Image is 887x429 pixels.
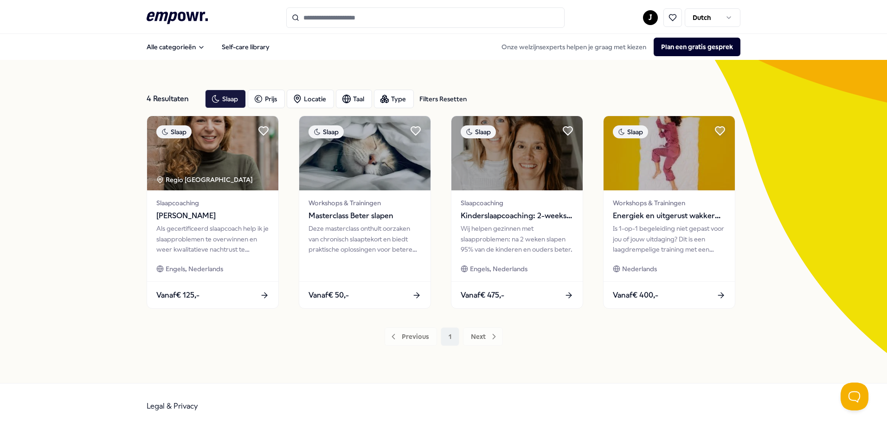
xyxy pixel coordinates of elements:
span: Slaapcoaching [461,198,573,208]
span: Vanaf € 475,- [461,289,504,301]
span: Slaapcoaching [156,198,269,208]
span: [PERSON_NAME] [156,210,269,222]
span: Engels, Nederlands [470,264,527,274]
span: Vanaf € 125,- [156,289,199,301]
button: Slaap [205,90,246,108]
button: Plan een gratis gesprek [654,38,740,56]
img: package image [451,116,583,190]
a: package imageSlaapWorkshops & TrainingenEnergiek en uitgerust wakker wordenIs 1-op-1 begeleiding ... [603,116,735,309]
div: Slaap [461,125,496,138]
button: Taal [336,90,372,108]
nav: Main [139,38,277,56]
a: package imageSlaapWorkshops & TrainingenMasterclass Beter slapenDeze masterclass onthult oorzaken... [299,116,431,309]
img: package image [147,116,278,190]
a: Legal & Privacy [147,402,198,410]
span: Energiek en uitgerust wakker worden [613,210,726,222]
div: Deze masterclass onthult oorzaken van chronisch slaaptekort en biedt praktische oplossingen voor ... [309,223,421,254]
button: Type [374,90,414,108]
a: Self-care library [214,38,277,56]
div: Filters Resetten [419,94,467,104]
img: package image [604,116,735,190]
span: Kinderslaapcoaching: 2-weekse slaapcoach trajecten [461,210,573,222]
div: Slaap [309,125,344,138]
span: Vanaf € 400,- [613,289,658,301]
button: Locatie [287,90,334,108]
iframe: Help Scout Beacon - Open [841,383,868,410]
div: Slaap [613,125,648,138]
a: package imageSlaapSlaapcoachingKinderslaapcoaching: 2-weekse slaapcoach trajectenWij helpen gezin... [451,116,583,309]
input: Search for products, categories or subcategories [286,7,565,28]
span: Engels, Nederlands [166,264,223,274]
div: Wij helpen gezinnen met slaapproblemen: na 2 weken slapen 95% van de kinderen en ouders beter. [461,223,573,254]
button: Alle categorieën [139,38,212,56]
div: Regio [GEOGRAPHIC_DATA] [156,175,254,185]
span: Nederlands [622,264,657,274]
span: Workshops & Trainingen [309,198,421,208]
span: Workshops & Trainingen [613,198,726,208]
button: J [643,10,658,25]
span: Masterclass Beter slapen [309,210,421,222]
button: Prijs [248,90,285,108]
a: package imageSlaapRegio [GEOGRAPHIC_DATA] Slaapcoaching[PERSON_NAME]Als gecertificeerd slaapcoach... [147,116,279,309]
div: Onze welzijnsexperts helpen je graag met kiezen [494,38,740,56]
div: Als gecertificeerd slaapcoach help ik je slaapproblemen te overwinnen en weer kwalitatieve nachtr... [156,223,269,254]
div: Is 1-op-1 begeleiding niet gepast voor jou of jouw uitdaging? Dit is een laagdrempelige training ... [613,223,726,254]
img: package image [299,116,431,190]
span: Vanaf € 50,- [309,289,349,301]
div: Slaap [156,125,192,138]
div: 4 Resultaten [147,90,198,108]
